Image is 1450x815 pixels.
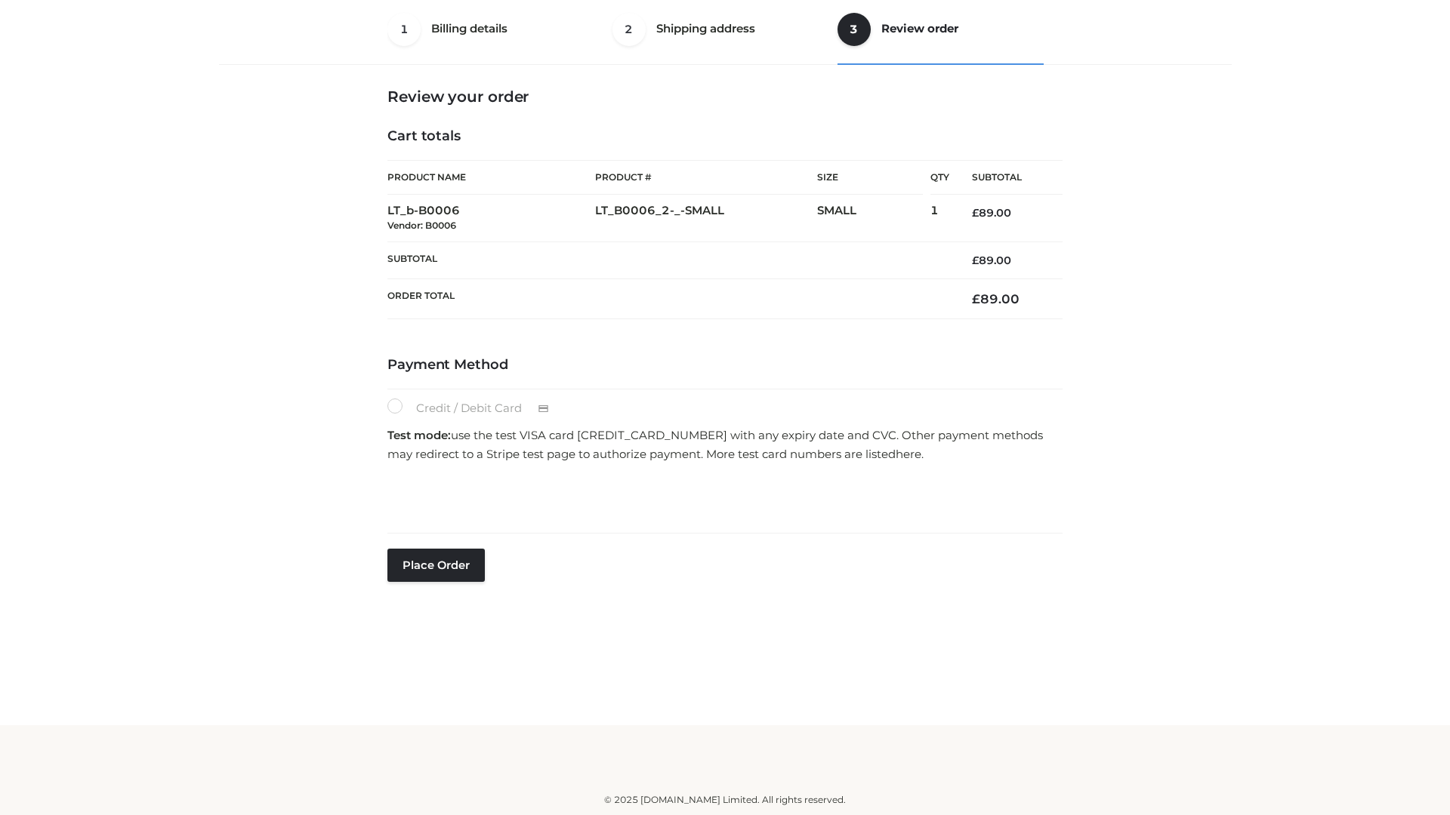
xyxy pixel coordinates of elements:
td: LT_b-B0006 [387,195,595,242]
h3: Review your order [387,88,1063,106]
th: Subtotal [387,241,949,278]
small: Vendor: B0006 [387,220,456,231]
p: use the test VISA card [CREDIT_CARD_NUMBER] with any expiry date and CVC. Other payment methods m... [387,426,1063,464]
th: Product Name [387,160,595,195]
span: £ [972,254,979,267]
iframe: Secure payment input frame [384,469,1060,524]
div: © 2025 [DOMAIN_NAME] Limited. All rights reserved. [224,792,1226,807]
span: £ [972,291,980,306]
th: Product # [595,160,817,195]
th: Order Total [387,279,949,319]
img: Credit / Debit Card [529,400,557,418]
bdi: 89.00 [972,206,1011,220]
td: LT_B0006_2-_-SMALL [595,195,817,242]
td: SMALL [817,195,930,242]
th: Qty [930,160,949,195]
h4: Cart totals [387,128,1063,145]
label: Credit / Debit Card [387,398,565,418]
span: £ [972,206,979,220]
td: 1 [930,195,949,242]
a: here [896,447,921,461]
bdi: 89.00 [972,291,1020,306]
bdi: 89.00 [972,254,1011,267]
button: Place order [387,549,485,582]
th: Subtotal [949,161,1063,195]
h4: Payment Method [387,357,1063,374]
th: Size [817,161,923,195]
strong: Test mode: [387,428,451,442]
